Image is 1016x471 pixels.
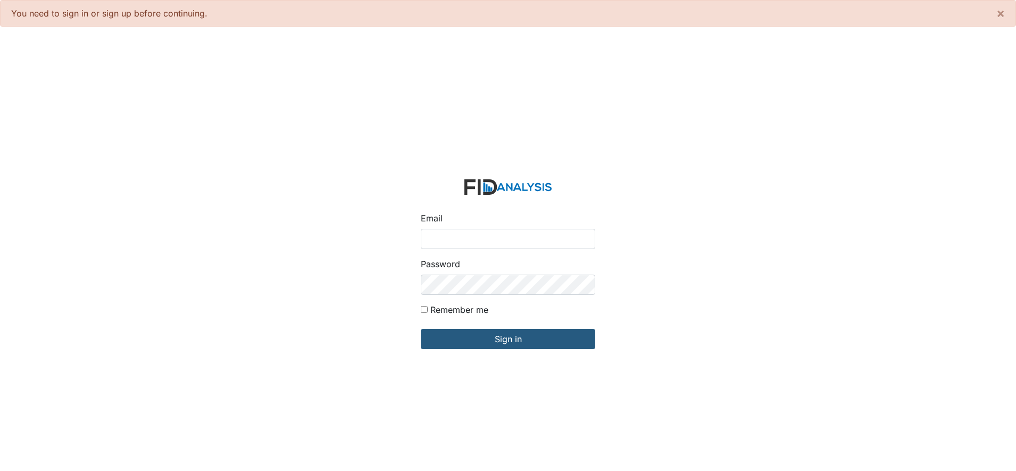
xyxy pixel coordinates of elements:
img: logo-2fc8c6e3336f68795322cb6e9a2b9007179b544421de10c17bdaae8622450297.svg [464,179,552,195]
button: × [986,1,1015,26]
label: Email [421,212,443,225]
label: Password [421,258,460,270]
input: Sign in [421,329,595,349]
label: Remember me [430,303,488,316]
span: × [996,5,1005,21]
